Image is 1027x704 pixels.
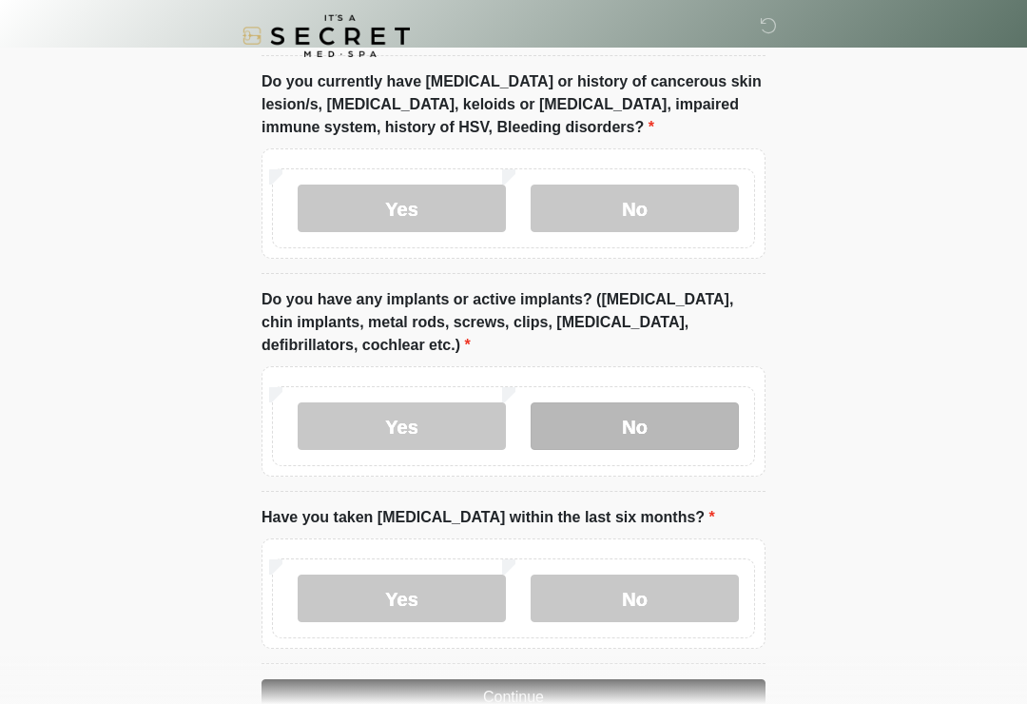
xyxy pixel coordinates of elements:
img: It's A Secret Med Spa Logo [242,14,410,57]
label: Do you have any implants or active implants? ([MEDICAL_DATA], chin implants, metal rods, screws, ... [262,288,765,357]
label: No [531,575,739,622]
label: Yes [298,575,506,622]
label: Do you currently have [MEDICAL_DATA] or history of cancerous skin lesion/s, [MEDICAL_DATA], keloi... [262,70,765,139]
label: Yes [298,185,506,232]
label: No [531,185,739,232]
label: Have you taken [MEDICAL_DATA] within the last six months? [262,506,715,529]
label: No [531,402,739,450]
label: Yes [298,402,506,450]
